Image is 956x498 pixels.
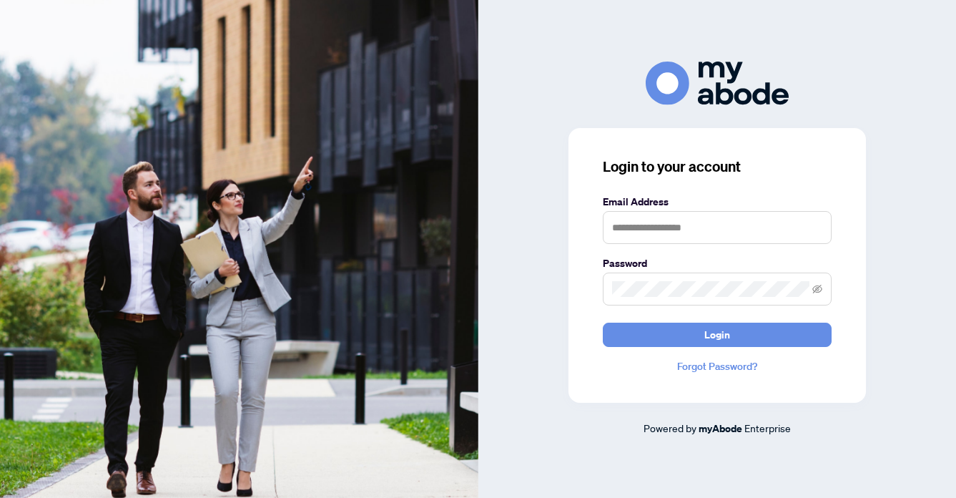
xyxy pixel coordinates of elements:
h3: Login to your account [603,157,832,177]
span: Login [704,323,730,346]
span: Enterprise [744,421,791,434]
label: Password [603,255,832,271]
button: Login [603,323,832,347]
label: Email Address [603,194,832,210]
a: Forgot Password? [603,358,832,374]
span: Powered by [644,421,696,434]
a: myAbode [699,421,742,436]
img: ma-logo [646,62,789,105]
span: eye-invisible [812,284,822,294]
